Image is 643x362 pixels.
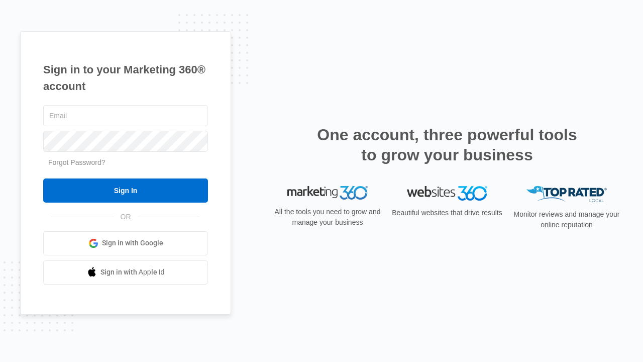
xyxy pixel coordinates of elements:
[391,208,503,218] p: Beautiful websites that drive results
[48,158,105,166] a: Forgot Password?
[43,231,208,255] a: Sign in with Google
[407,186,487,201] img: Websites 360
[43,178,208,203] input: Sign In
[43,61,208,95] h1: Sign in to your Marketing 360® account
[114,212,138,222] span: OR
[510,209,623,230] p: Monitor reviews and manage your online reputation
[526,186,607,203] img: Top Rated Local
[271,207,384,228] p: All the tools you need to grow and manage your business
[43,105,208,126] input: Email
[102,238,163,248] span: Sign in with Google
[100,267,165,278] span: Sign in with Apple Id
[314,125,580,165] h2: One account, three powerful tools to grow your business
[43,260,208,285] a: Sign in with Apple Id
[287,186,368,200] img: Marketing 360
